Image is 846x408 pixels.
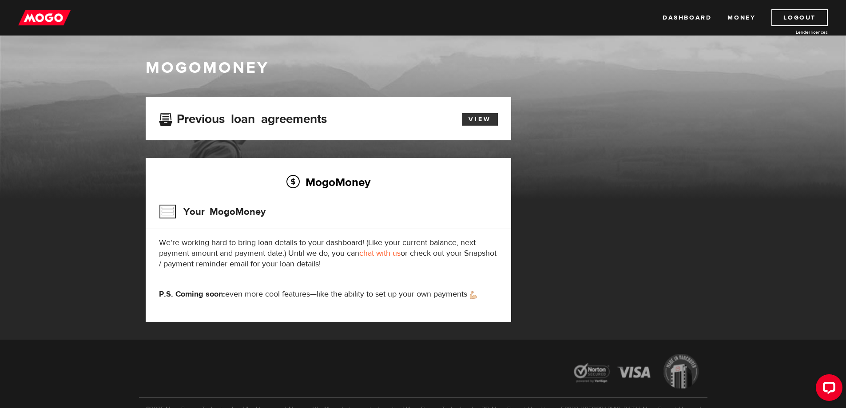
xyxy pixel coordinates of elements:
[146,59,701,77] h1: MogoMoney
[663,9,711,26] a: Dashboard
[462,113,498,126] a: View
[159,173,498,191] h2: MogoMoney
[727,9,755,26] a: Money
[159,289,225,299] strong: P.S. Coming soon:
[159,112,327,123] h3: Previous loan agreements
[565,347,707,397] img: legal-icons-92a2ffecb4d32d839781d1b4e4802d7b.png
[159,289,498,300] p: even more cool features—like the ability to set up your own payments
[359,248,401,258] a: chat with us
[470,291,477,299] img: strong arm emoji
[18,9,71,26] img: mogo_logo-11ee424be714fa7cbb0f0f49df9e16ec.png
[771,9,828,26] a: Logout
[159,238,498,269] p: We're working hard to bring loan details to your dashboard! (Like your current balance, next paym...
[761,29,828,36] a: Lender licences
[159,200,266,223] h3: Your MogoMoney
[809,371,846,408] iframe: LiveChat chat widget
